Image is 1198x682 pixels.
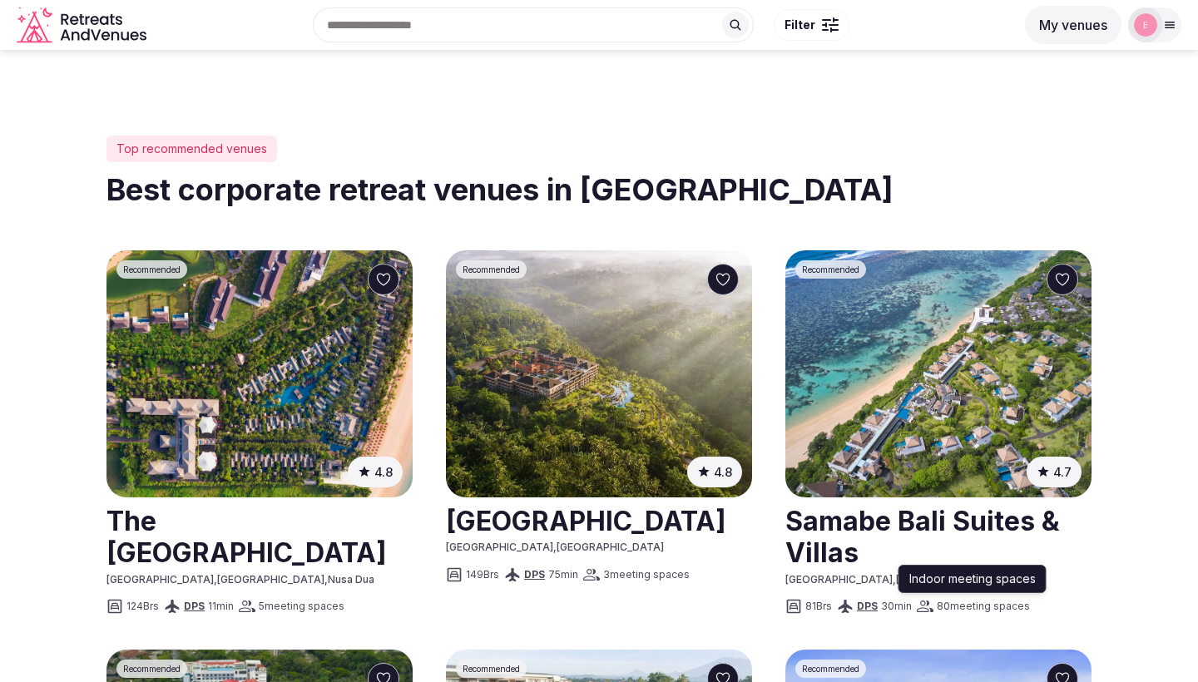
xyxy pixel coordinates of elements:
[466,568,499,582] span: 149 Brs
[446,250,752,497] img: Padma Resort Ubud
[857,600,878,612] a: DPS
[785,250,1092,497] img: Samabe Bali Suites & Villas
[802,663,859,675] span: Recommended
[106,136,277,162] div: Top recommended venues
[785,499,1092,573] a: View venue
[881,600,912,614] span: 30 min
[214,573,217,586] span: ,
[348,457,403,487] button: 4.8
[785,17,815,33] span: Filter
[116,260,187,279] div: Recommended
[208,600,234,614] span: 11 min
[106,250,413,497] img: The St. Regis Bali Resort
[106,169,1092,210] h2: Best corporate retreat venues in [GEOGRAPHIC_DATA]
[446,499,752,541] h2: [GEOGRAPHIC_DATA]
[328,573,374,586] span: Nusa Dua
[795,260,866,279] div: Recommended
[259,600,344,614] span: 5 meeting spaces
[785,250,1092,497] a: See Samabe Bali Suites & Villas
[802,264,859,275] span: Recommended
[463,264,520,275] span: Recommended
[557,541,664,553] span: [GEOGRAPHIC_DATA]
[1025,17,1121,33] a: My venues
[123,264,181,275] span: Recommended
[1025,6,1121,44] button: My venues
[217,573,324,586] span: [GEOGRAPHIC_DATA]
[909,571,1036,587] p: Indoor meeting spaces
[1134,13,1157,37] img: events3
[1053,463,1072,481] span: 4.7
[446,499,752,541] a: View venue
[795,660,866,678] div: Recommended
[123,663,181,675] span: Recommended
[17,7,150,44] a: Visit the homepage
[714,463,732,481] span: 4.8
[524,568,545,581] a: DPS
[184,600,205,612] a: DPS
[456,260,527,279] div: Recommended
[106,499,413,573] h2: The [GEOGRAPHIC_DATA]
[937,600,1030,614] span: 80 meeting spaces
[774,9,849,41] button: Filter
[687,457,742,487] button: 4.8
[17,7,150,44] svg: Retreats and Venues company logo
[1027,457,1082,487] button: 4.7
[893,573,896,586] span: ,
[374,463,393,481] span: 4.8
[126,600,159,614] span: 124 Brs
[106,499,413,573] a: View venue
[548,568,578,582] span: 75 min
[805,600,832,614] span: 81 Brs
[324,573,328,586] span: ,
[456,660,527,678] div: Recommended
[463,663,520,675] span: Recommended
[446,250,752,497] a: See Padma Resort Ubud
[785,573,893,586] span: [GEOGRAPHIC_DATA]
[446,541,553,553] span: [GEOGRAPHIC_DATA]
[106,573,214,586] span: [GEOGRAPHIC_DATA]
[116,660,187,678] div: Recommended
[106,250,413,497] a: See The St. Regis Bali Resort
[553,541,557,553] span: ,
[896,573,1003,586] span: [GEOGRAPHIC_DATA]
[603,568,690,582] span: 3 meeting spaces
[785,499,1092,573] h2: Samabe Bali Suites & Villas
